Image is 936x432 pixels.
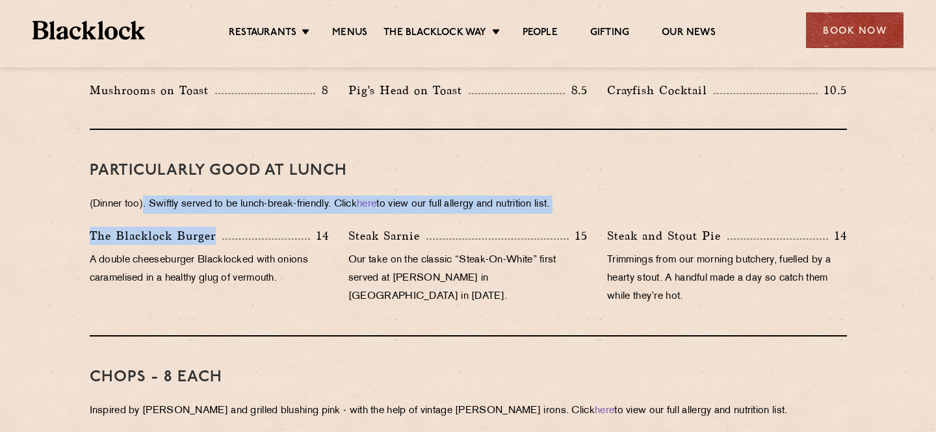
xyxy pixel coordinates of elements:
[590,27,629,41] a: Gifting
[332,27,367,41] a: Menus
[607,227,727,245] p: Steak and Stout Pie
[348,251,588,306] p: Our take on the classic “Steak-On-White” first served at [PERSON_NAME] in [GEOGRAPHIC_DATA] in [D...
[828,227,847,244] p: 14
[310,227,329,244] p: 14
[90,81,215,99] p: Mushrooms on Toast
[595,406,614,416] a: here
[662,27,716,41] a: Our News
[607,81,714,99] p: Crayfish Cocktail
[348,81,469,99] p: Pig's Head on Toast
[806,12,903,48] div: Book Now
[383,27,486,41] a: The Blacklock Way
[90,227,222,245] p: The Blacklock Burger
[569,227,588,244] p: 15
[607,251,846,306] p: Trimmings from our morning butchery, fuelled by a hearty stout. A handful made a day so catch the...
[90,196,847,214] p: (Dinner too). Swiftly served to be lunch-break-friendly. Click to view our full allergy and nutri...
[357,199,376,209] a: here
[818,82,846,99] p: 10.5
[315,82,329,99] p: 8
[90,162,847,179] h3: PARTICULARLY GOOD AT LUNCH
[523,27,558,41] a: People
[229,27,296,41] a: Restaurants
[348,227,426,245] p: Steak Sarnie
[90,251,329,288] p: A double cheeseburger Blacklocked with onions caramelised in a healthy glug of vermouth.
[90,402,847,420] p: Inspired by [PERSON_NAME] and grilled blushing pink - with the help of vintage [PERSON_NAME] iron...
[90,369,847,386] h3: Chops - 8 each
[565,82,588,99] p: 8.5
[32,21,145,40] img: BL_Textured_Logo-footer-cropped.svg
